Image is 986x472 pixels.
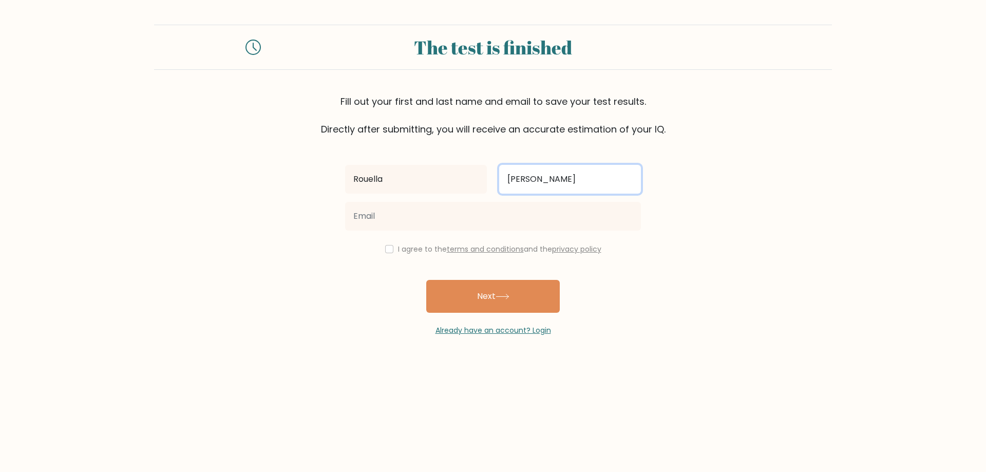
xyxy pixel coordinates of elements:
input: First name [345,165,487,194]
input: Last name [499,165,641,194]
a: Already have an account? Login [435,325,551,335]
div: The test is finished [273,33,713,61]
a: terms and conditions [447,244,524,254]
input: Email [345,202,641,231]
label: I agree to the and the [398,244,601,254]
div: Fill out your first and last name and email to save your test results. Directly after submitting,... [154,95,832,136]
a: privacy policy [552,244,601,254]
button: Next [426,280,560,313]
